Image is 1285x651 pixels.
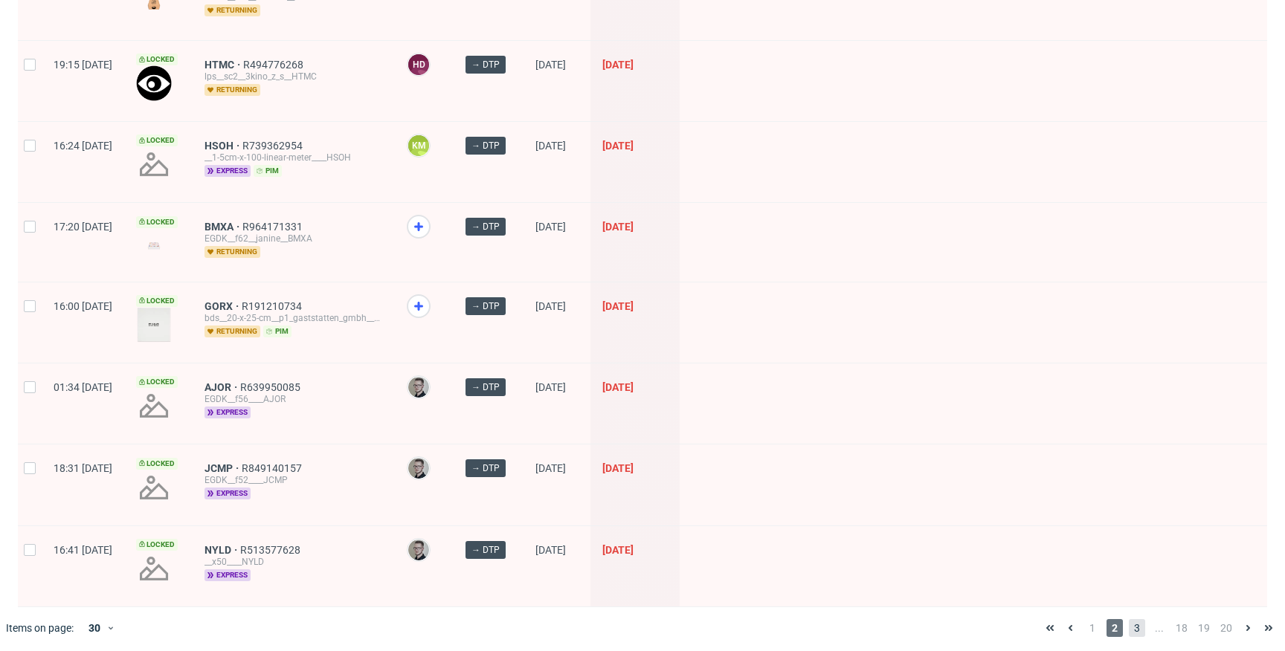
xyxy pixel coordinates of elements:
a: R513577628 [240,544,303,556]
span: Locked [136,216,178,228]
a: BMXA [204,221,242,233]
span: pim [263,325,292,337]
span: [DATE] [602,381,634,393]
span: 17:20 [DATE] [54,221,112,233]
span: pim [254,165,282,177]
span: [DATE] [602,221,634,233]
img: version_two_editor_design [136,236,172,256]
span: Locked [136,135,178,146]
span: returning [204,325,260,337]
a: R739362954 [242,140,306,152]
span: express [204,569,251,581]
span: 16:00 [DATE] [54,300,112,312]
span: [DATE] [602,300,634,312]
figcaption: KM [408,135,429,156]
span: 19:15 [DATE] [54,59,112,71]
span: Locked [136,539,178,551]
span: [DATE] [535,221,566,233]
span: → DTP [471,139,500,152]
img: Krystian Gaza [408,540,429,560]
span: 1 [1084,619,1101,637]
img: version_two_editor_design.png [136,65,172,101]
div: 30 [80,618,106,638]
div: __x50____NYLD [204,556,383,568]
span: 16:41 [DATE] [54,544,112,556]
span: [DATE] [535,381,566,393]
span: 2 [1107,619,1123,637]
span: [DATE] [535,544,566,556]
figcaption: HD [408,54,429,75]
span: → DTP [471,380,500,394]
span: 19 [1196,619,1212,637]
span: Locked [136,458,178,470]
span: returning [204,84,260,96]
a: HTMC [204,59,243,71]
a: R849140157 [242,462,305,474]
a: HSOH [204,140,242,152]
span: → DTP [471,220,500,233]
img: no_design.png [136,388,172,424]
span: Locked [136,295,178,307]
a: R494776268 [243,59,306,71]
span: returning [204,4,260,16]
a: GORX [204,300,242,312]
span: [DATE] [535,140,566,152]
span: [DATE] [602,59,634,71]
span: 20 [1218,619,1234,637]
span: [DATE] [602,140,634,152]
span: Items on page: [6,621,74,635]
img: no_design.png [136,551,172,586]
span: [DATE] [602,544,634,556]
img: Krystian Gaza [408,377,429,398]
div: EGDK__f52____JCMP [204,474,383,486]
div: EGDK__f62__janine__BMXA [204,233,383,244]
span: → DTP [471,58,500,71]
span: 3 [1129,619,1145,637]
span: express [204,407,251,418]
a: R964171331 [242,221,306,233]
a: JCMP [204,462,242,474]
div: lps__sc2__3kino_z_s__HTMC [204,71,383,82]
span: returning [204,246,260,258]
span: ... [1151,619,1168,637]
div: EGDK__f56____AJOR [204,393,383,405]
img: no_design.png [136,146,172,182]
span: Locked [136,376,178,388]
span: express [204,488,251,499]
a: R639950085 [240,381,303,393]
span: Locked [136,54,178,65]
span: 18 [1173,619,1190,637]
img: version_two_editor_design [136,307,172,343]
span: → DTP [471,461,500,475]
span: express [204,165,251,177]
span: 01:34 [DATE] [54,381,112,393]
a: NYLD [204,544,240,556]
a: R191210734 [242,300,305,312]
span: 16:24 [DATE] [54,140,112,152]
span: [DATE] [602,462,634,474]
span: [DATE] [535,300,566,312]
span: → DTP [471,543,500,557]
span: [DATE] [535,59,566,71]
div: __1-5cm-x-100-linear-meter____HSOH [204,152,383,163]
img: no_design.png [136,470,172,505]
a: AJOR [204,381,240,393]
span: → DTP [471,299,500,313]
img: Krystian Gaza [408,458,429,479]
span: [DATE] [535,462,566,474]
div: bds__20-x-25-cm__p1_gaststatten_gmbh__GORX [204,312,383,324]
